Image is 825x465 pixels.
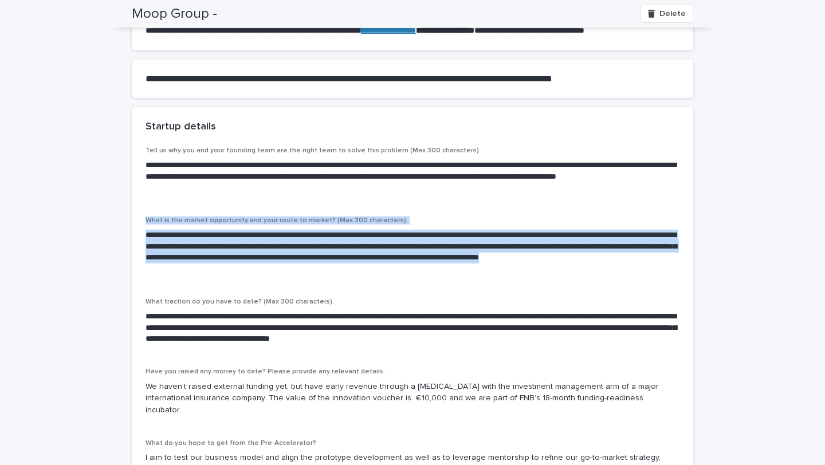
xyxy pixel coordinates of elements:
span: What traction do you have to date? (Max 300 characters). [146,298,334,305]
span: What do you hope to get from the Pre-Accelerator? [146,440,316,447]
span: What is the market opportunity and your route to market? (Max 300 characters). [146,217,408,224]
h2: Startup details [146,121,216,133]
span: Delete [659,10,686,18]
span: Have you raised any money to date? Please provide any relevant details. [146,368,385,375]
h2: Moop Group - [132,6,217,22]
p: We haven’t raised external funding yet, but have early revenue through a [MEDICAL_DATA] with the ... [146,381,679,416]
button: Delete [641,5,693,23]
span: Tell us why you and your founding team are the right team to solve this problem (Max 300 characte... [146,147,481,154]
